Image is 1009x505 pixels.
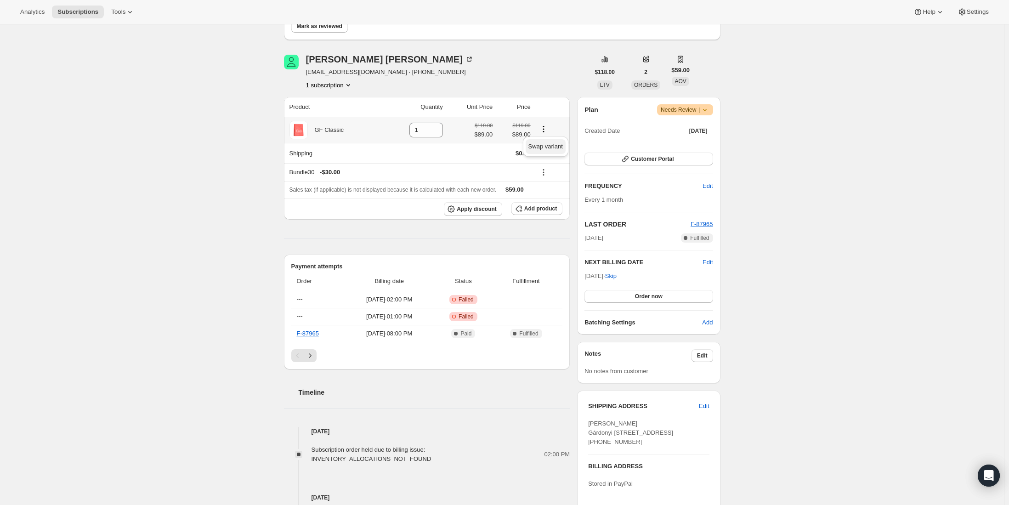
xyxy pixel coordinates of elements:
span: Failed [459,296,474,303]
small: $119.00 [475,123,493,128]
span: No notes from customer [584,368,648,374]
span: Fulfilled [690,234,709,242]
span: [PERSON_NAME] Gárdonyi [STREET_ADDRESS] [PHONE_NUMBER] [588,420,673,445]
span: [DATE] · [584,272,617,279]
span: Swap variant [528,143,563,150]
h2: Timeline [299,388,570,397]
span: [DATE] · 08:00 PM [347,329,431,338]
button: F-87965 [691,220,713,229]
span: $59.00 [671,66,690,75]
span: Mark as reviewed [297,23,342,30]
button: Edit [693,399,714,414]
h3: SHIPPING ADDRESS [588,402,699,411]
button: Settings [952,6,994,18]
span: Tools [111,8,125,16]
h3: BILLING ADDRESS [588,462,709,471]
span: $59.00 [505,186,524,193]
a: F-87965 [691,221,713,227]
span: $118.00 [595,68,615,76]
button: Analytics [15,6,50,18]
h2: Payment attempts [291,262,563,271]
button: Product actions [536,124,551,134]
span: Needs Review [661,105,709,114]
span: Billing date [347,277,431,286]
span: 02:00 PM [544,450,570,459]
th: Quantity [384,97,446,117]
span: 2 [644,68,647,76]
span: Order now [635,293,663,300]
span: Edit [697,352,708,359]
span: --- [297,313,303,320]
span: Fulfilled [519,330,538,337]
button: Tools [106,6,140,18]
th: Product [284,97,384,117]
h2: NEXT BILLING DATE [584,258,703,267]
th: Price [495,97,533,117]
div: GF Classic [308,125,344,135]
span: --- [297,296,303,303]
span: $0.00 [516,150,531,157]
h2: Plan [584,105,598,114]
th: Shipping [284,143,384,163]
button: $118.00 [590,66,620,79]
span: Add product [524,205,557,212]
button: Help [908,6,950,18]
button: 2 [639,66,653,79]
span: ORDERS [634,82,658,88]
span: - $30.00 [320,168,340,177]
th: Order [291,271,345,291]
button: Next [304,349,317,362]
th: Unit Price [446,97,496,117]
span: Created Date [584,126,620,136]
span: Settings [967,8,989,16]
span: Subscription order held due to billing issue: INVENTORY_ALLOCATIONS_NOT_FOUND [312,446,431,462]
button: [DATE] [684,125,713,137]
h2: FREQUENCY [584,182,703,191]
span: [DATE] [584,233,603,243]
button: Edit [692,349,713,362]
span: Stored in PayPal [588,480,633,487]
span: Sales tax (if applicable) is not displayed because it is calculated with each new order. [289,187,497,193]
button: Apply discount [444,202,502,216]
button: Customer Portal [584,153,713,165]
small: $119.00 [512,123,530,128]
h6: Batching Settings [584,318,702,327]
nav: Pagination [291,349,563,362]
button: Product actions [306,80,353,90]
span: | [698,106,700,113]
button: Subscriptions [52,6,104,18]
h4: [DATE] [284,493,570,502]
div: Bundle30 [289,168,531,177]
button: Order now [584,290,713,303]
span: Analytics [20,8,45,16]
span: Status [437,277,490,286]
span: Help [923,8,935,16]
span: $89.00 [475,130,493,139]
span: $89.00 [498,130,530,139]
span: Brian Velez [284,55,299,69]
button: Edit [697,179,718,193]
button: Swap variant [526,139,566,154]
span: Every 1 month [584,196,623,203]
span: Edit [699,402,709,411]
span: [DATE] · 02:00 PM [347,295,431,304]
div: [PERSON_NAME] [PERSON_NAME] [306,55,474,64]
button: Mark as reviewed [291,20,348,33]
span: [DATE] · 01:00 PM [347,312,431,321]
div: Open Intercom Messenger [978,465,1000,487]
button: Add product [511,202,562,215]
span: Failed [459,313,474,320]
span: Apply discount [457,205,497,213]
span: Skip [605,272,617,281]
button: Add [697,315,718,330]
a: F-87965 [297,330,319,337]
span: Fulfillment [495,277,557,286]
h3: Notes [584,349,692,362]
h4: [DATE] [284,427,570,436]
button: Skip [600,269,622,284]
span: AOV [675,78,686,85]
span: Add [702,318,713,327]
button: Edit [703,258,713,267]
span: Customer Portal [631,155,674,163]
